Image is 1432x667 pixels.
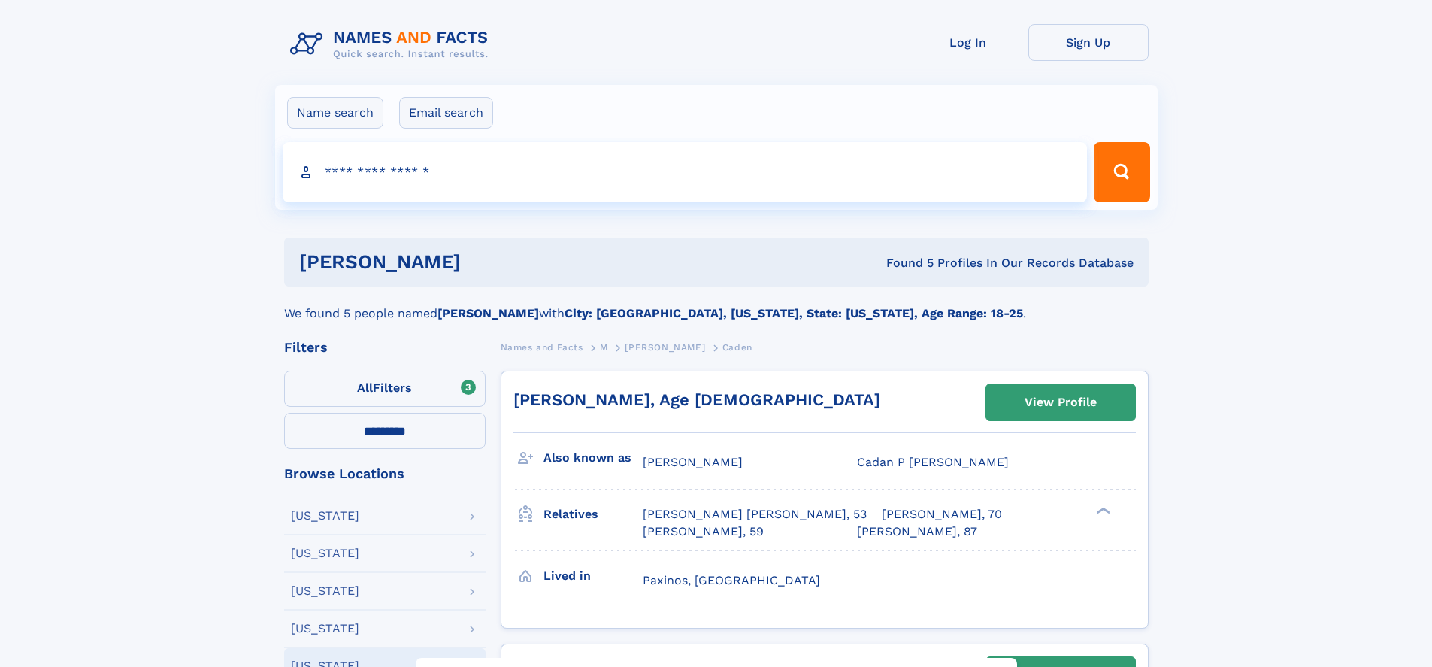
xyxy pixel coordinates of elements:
[437,306,539,320] b: [PERSON_NAME]
[722,342,752,353] span: Caden
[625,342,705,353] span: [PERSON_NAME]
[643,573,820,587] span: Paxinos, [GEOGRAPHIC_DATA]
[501,338,583,356] a: Names and Facts
[857,455,1009,469] span: Cadan P [PERSON_NAME]
[643,455,743,469] span: [PERSON_NAME]
[882,506,1002,523] a: [PERSON_NAME], 70
[299,253,674,271] h1: [PERSON_NAME]
[284,24,501,65] img: Logo Names and Facts
[600,338,608,356] a: M
[543,563,643,589] h3: Lived in
[565,306,1023,320] b: City: [GEOGRAPHIC_DATA], [US_STATE], State: [US_STATE], Age Range: 18-25
[1094,142,1149,202] button: Search Button
[399,97,493,129] label: Email search
[543,445,643,471] h3: Also known as
[291,585,359,597] div: [US_STATE]
[643,523,764,540] a: [PERSON_NAME], 59
[283,142,1088,202] input: search input
[1028,24,1149,61] a: Sign Up
[287,97,383,129] label: Name search
[357,380,373,395] span: All
[908,24,1028,61] a: Log In
[284,341,486,354] div: Filters
[284,287,1149,323] div: We found 5 people named with .
[513,390,880,409] a: [PERSON_NAME], Age [DEMOGRAPHIC_DATA]
[284,371,486,407] label: Filters
[674,255,1134,271] div: Found 5 Profiles In Our Records Database
[1093,506,1111,516] div: ❯
[291,547,359,559] div: [US_STATE]
[1025,385,1097,420] div: View Profile
[643,506,867,523] a: [PERSON_NAME] [PERSON_NAME], 53
[543,502,643,527] h3: Relatives
[291,623,359,635] div: [US_STATE]
[625,338,705,356] a: [PERSON_NAME]
[600,342,608,353] span: M
[986,384,1135,420] a: View Profile
[291,510,359,522] div: [US_STATE]
[857,523,977,540] a: [PERSON_NAME], 87
[284,467,486,481] div: Browse Locations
